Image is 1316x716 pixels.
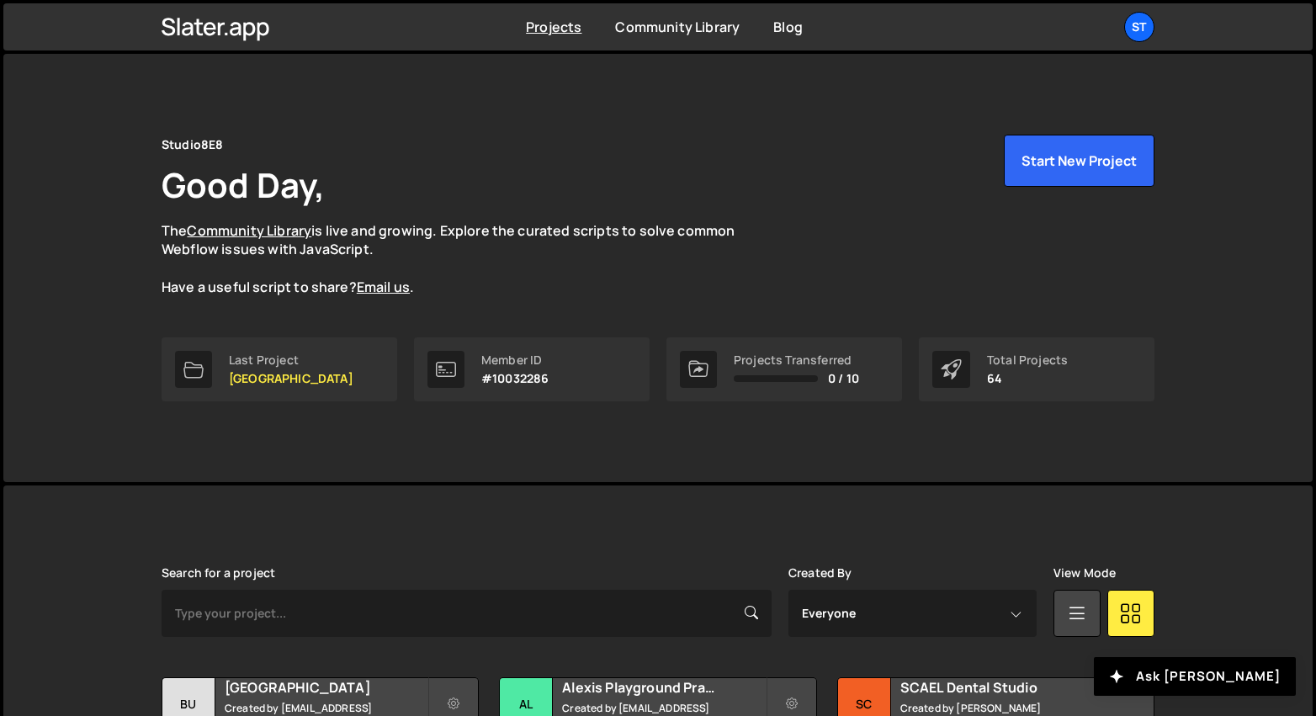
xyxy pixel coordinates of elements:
[229,372,353,385] p: [GEOGRAPHIC_DATA]
[481,353,549,367] div: Member ID
[734,353,859,367] div: Projects Transferred
[1053,566,1116,580] label: View Mode
[526,18,581,36] a: Projects
[162,135,223,155] div: Studio8E8
[162,162,325,208] h1: Good Day,
[1094,657,1296,696] button: Ask [PERSON_NAME]
[900,678,1103,697] h2: SCAEL Dental Studio
[481,372,549,385] p: #10032286
[162,221,767,297] p: The is live and growing. Explore the curated scripts to solve common Webflow issues with JavaScri...
[562,678,765,697] h2: Alexis Playground Practice
[1004,135,1154,187] button: Start New Project
[229,353,353,367] div: Last Project
[225,678,427,697] h2: [GEOGRAPHIC_DATA]
[1124,12,1154,42] a: St
[828,372,859,385] span: 0 / 10
[788,566,852,580] label: Created By
[357,278,410,296] a: Email us
[615,18,740,36] a: Community Library
[162,566,275,580] label: Search for a project
[187,221,311,240] a: Community Library
[987,353,1068,367] div: Total Projects
[773,18,803,36] a: Blog
[162,337,397,401] a: Last Project [GEOGRAPHIC_DATA]
[987,372,1068,385] p: 64
[162,590,772,637] input: Type your project...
